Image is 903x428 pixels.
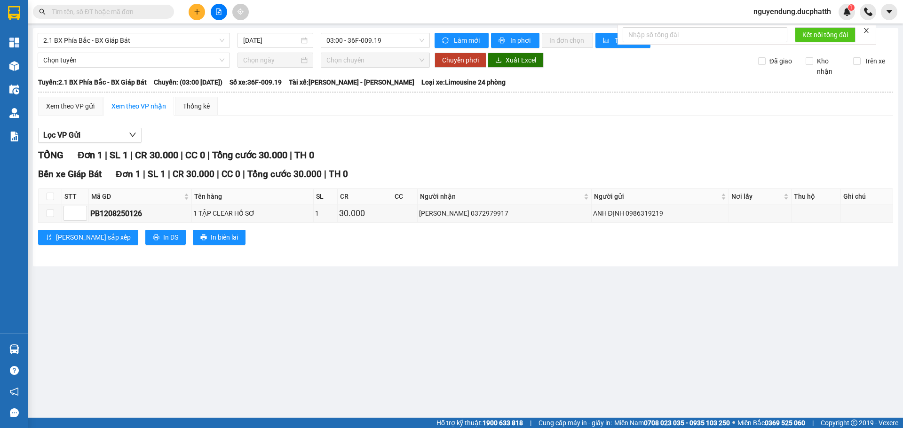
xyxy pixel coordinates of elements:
span: Làm mới [454,35,481,46]
button: syncLàm mới [435,33,489,48]
span: Mã GD [91,191,182,202]
strong: 0708 023 035 - 0935 103 250 [644,419,730,427]
span: Người nhận [420,191,581,202]
span: message [10,408,19,417]
span: Chọn chuyến [326,53,424,67]
span: bar-chart [603,37,611,45]
span: | [290,149,292,161]
img: warehouse-icon [9,344,19,354]
span: CC 0 [185,149,205,161]
img: phone-icon [864,8,872,16]
button: printerIn DS [145,230,186,245]
span: notification [10,387,19,396]
span: Tổng cước 30.000 [212,149,287,161]
span: 03:00 - 36F-009.19 [326,33,424,47]
strong: 0369 525 060 [765,419,805,427]
span: In phơi [510,35,532,46]
span: In biên lai [211,232,238,242]
button: printerIn biên lai [193,230,246,245]
span: | [130,149,133,161]
img: icon-new-feature [843,8,851,16]
div: Xem theo VP nhận [111,101,166,111]
span: Chọn tuyến [43,53,224,67]
span: SL 1 [148,169,166,179]
span: Xuất Excel [506,55,536,65]
span: file-add [215,8,222,15]
td: PB1208250126 [89,204,192,223]
button: aim [232,4,249,20]
span: | [181,149,183,161]
span: TỔNG [38,149,63,161]
span: CR 30.000 [173,169,214,179]
span: Đơn 1 [78,149,103,161]
span: Số xe: 36F-009.19 [230,77,282,87]
span: CR 30.000 [135,149,178,161]
span: | [324,169,326,179]
span: Bến xe Giáp Bát [38,169,102,179]
span: Tổng cước 30.000 [247,169,322,179]
span: CC 0 [222,169,240,179]
span: Lọc VP Gửi [43,129,80,141]
span: Hỗ trợ kỹ thuật: [436,418,523,428]
span: [PERSON_NAME] sắp xếp [56,232,131,242]
span: Cung cấp máy in - giấy in: [539,418,612,428]
span: | [143,169,145,179]
span: Miền Nam [614,418,730,428]
img: dashboard-icon [9,38,19,47]
span: Kho nhận [813,56,846,77]
span: close [863,27,870,34]
div: [PERSON_NAME] 0372979917 [419,208,589,218]
span: Trên xe [861,56,889,66]
span: | [530,418,531,428]
button: Kết nối tổng đài [795,27,855,42]
span: copyright [851,420,857,426]
strong: 1900 633 818 [483,419,523,427]
th: CR [338,189,392,204]
span: Kết nối tổng đài [802,30,848,40]
span: caret-down [885,8,894,16]
th: Thu hộ [792,189,841,204]
button: Lọc VP Gửi [38,128,142,143]
button: Chuyển phơi [435,53,486,68]
button: file-add [211,4,227,20]
b: Tuyến: 2.1 BX Phía Bắc - BX Giáp Bát [38,78,147,86]
img: warehouse-icon [9,108,19,118]
input: Nhập số tổng đài [623,27,787,42]
button: sort-ascending[PERSON_NAME] sắp xếp [38,230,138,245]
span: search [39,8,46,15]
span: printer [200,234,207,241]
span: sync [442,37,450,45]
sup: 1 [848,4,855,11]
span: | [207,149,210,161]
span: TH 0 [329,169,348,179]
div: 30.000 [339,207,390,220]
input: Tìm tên, số ĐT hoặc mã đơn [52,7,163,17]
span: down [129,131,136,139]
div: ANH ĐỊNH 0986319219 [593,208,728,218]
span: download [495,57,502,64]
span: | [168,169,170,179]
span: In DS [163,232,178,242]
span: | [243,169,245,179]
span: aim [237,8,244,15]
button: downloadXuất Excel [488,53,544,68]
span: sort-ascending [46,234,52,241]
th: Tên hàng [192,189,314,204]
div: PB1208250126 [90,208,190,219]
button: caret-down [881,4,897,20]
span: | [105,149,107,161]
input: 13/08/2025 [243,35,299,46]
div: 1 [315,208,336,218]
div: 1 TẬP CLEAR HỒ SƠ [193,208,312,218]
span: ⚪️ [732,421,735,425]
img: logo-vxr [8,6,20,20]
span: plus [194,8,200,15]
span: Loại xe: Limousine 24 phòng [421,77,506,87]
span: Đơn 1 [116,169,141,179]
span: Nơi lấy [731,191,782,202]
img: warehouse-icon [9,61,19,71]
div: Thống kê [183,101,210,111]
span: printer [153,234,159,241]
button: plus [189,4,205,20]
span: Tài xế: [PERSON_NAME] - [PERSON_NAME] [289,77,414,87]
